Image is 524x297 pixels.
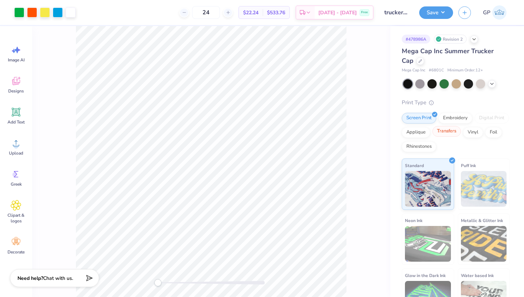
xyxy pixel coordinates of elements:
[402,141,436,152] div: Rhinestones
[267,9,285,16] span: $533.76
[461,226,507,262] img: Metallic & Glitter Ink
[8,57,25,63] span: Image AI
[447,67,483,74] span: Minimum Order: 12 +
[17,275,43,282] strong: Need help?
[243,9,258,16] span: $22.24
[402,67,425,74] span: Mega Cap Inc
[483,9,490,17] span: GP
[485,127,502,138] div: Foil
[405,217,422,224] span: Neon Ink
[405,171,451,207] img: Standard
[434,35,467,44] div: Revision 2
[474,113,509,124] div: Digital Print
[405,162,424,169] span: Standard
[11,181,22,187] span: Greek
[463,127,483,138] div: Vinyl
[402,47,494,65] span: Mega Cap Inc Summer Trucker Cap
[154,279,161,286] div: Accessibility label
[43,275,73,282] span: Chat with us.
[405,272,446,279] span: Glow in the Dark Ink
[9,150,23,156] span: Upload
[461,272,494,279] span: Water based Ink
[461,171,507,207] img: Puff Ink
[192,6,220,19] input: – –
[405,226,451,262] img: Neon Ink
[480,5,510,20] a: GP
[492,5,507,20] img: Gabrielle Petrillo
[361,10,368,15] span: Free
[379,5,414,20] input: Untitled Design
[419,6,453,19] button: Save
[461,162,476,169] span: Puff Ink
[402,99,510,107] div: Print Type
[429,67,444,74] span: # 6801C
[432,126,461,137] div: Transfers
[402,127,430,138] div: Applique
[461,217,503,224] span: Metallic & Glitter Ink
[7,119,25,125] span: Add Text
[438,113,472,124] div: Embroidery
[402,35,430,44] div: # 478986A
[4,212,28,224] span: Clipart & logos
[8,88,24,94] span: Designs
[402,113,436,124] div: Screen Print
[318,9,357,16] span: [DATE] - [DATE]
[7,249,25,255] span: Decorate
